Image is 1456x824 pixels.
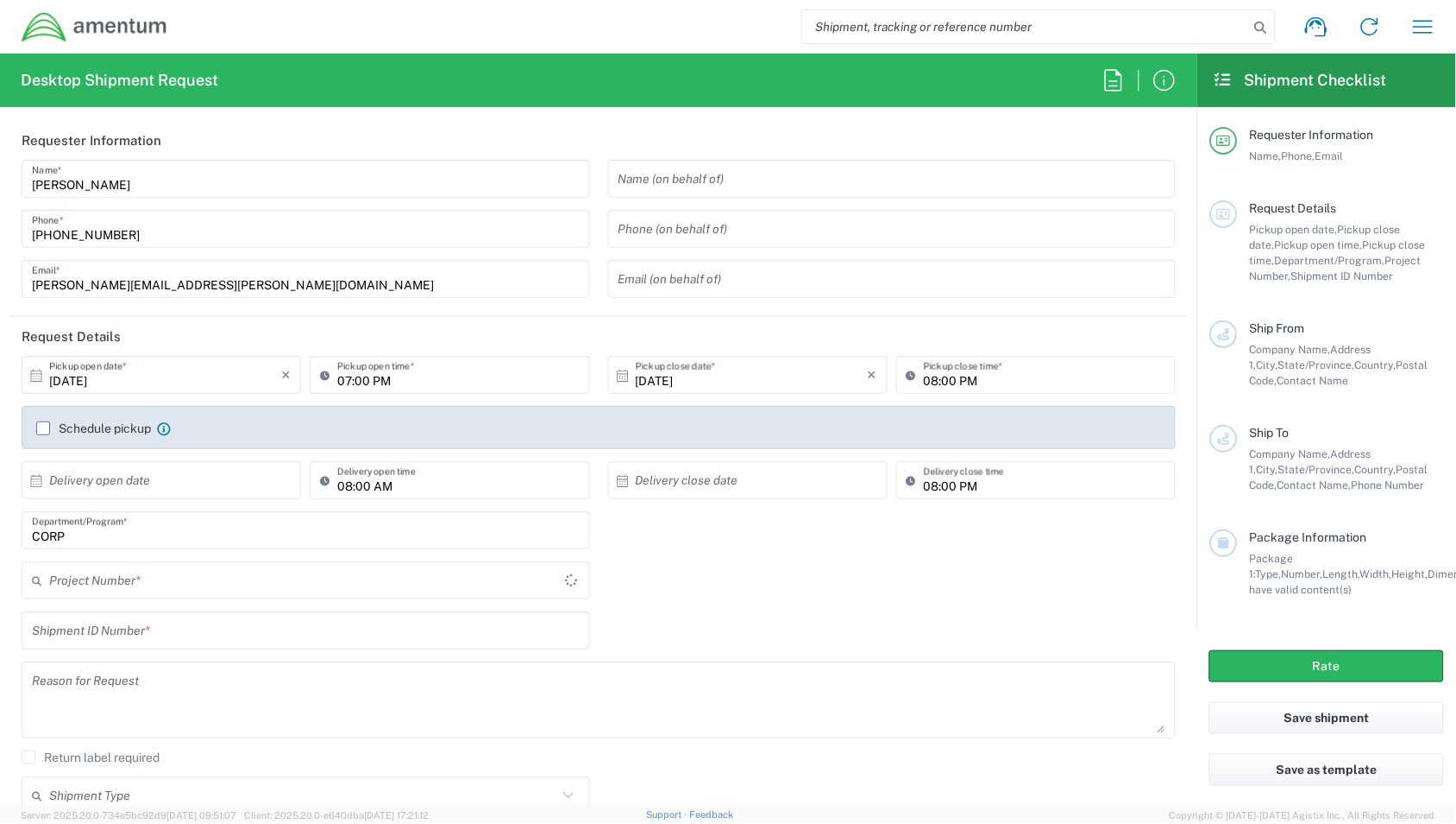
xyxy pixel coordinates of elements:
img: dyncorp [21,11,168,43]
h2: Desktop Shipment Request [21,70,218,91]
span: Type, [1256,567,1282,580]
span: Length, [1323,567,1360,580]
span: Country, [1355,463,1396,476]
h2: Request Details [22,328,121,345]
span: Height, [1392,567,1428,580]
span: Company Name, [1250,343,1331,356]
span: Phone, [1282,149,1315,162]
span: City, [1257,463,1278,476]
span: Company Name, [1250,447,1331,460]
button: Save shipment [1209,702,1444,734]
input: Shipment, tracking or reference number [802,10,1249,43]
span: Country, [1355,358,1396,371]
span: Client: 2025.20.0-e640dba [244,810,429,821]
span: City, [1257,358,1278,371]
span: Package 1: [1250,552,1294,580]
button: Save as template [1209,754,1444,786]
span: [DATE] 09:51:07 [166,810,236,821]
span: Phone Number [1352,479,1425,491]
h2: Shipment Checklist [1213,70,1387,91]
span: Copyright © [DATE]-[DATE] Agistix Inc., All Rights Reserved [1170,808,1435,823]
i: × [281,361,291,389]
span: Width, [1360,567,1392,580]
span: State/Province, [1278,463,1355,476]
a: Support [647,809,690,820]
button: Rate [1209,650,1444,682]
span: Email [1315,149,1344,162]
span: Shipment ID Number [1291,269,1394,282]
label: Return label required [22,751,160,764]
span: Server: 2025.20.0-734e5bc92d9 [21,810,236,821]
span: Requester Information [1250,128,1374,142]
span: Ship From [1250,321,1305,335]
span: Number, [1282,567,1323,580]
span: Contact Name, [1277,479,1352,491]
span: Contact Name [1277,374,1349,387]
span: Ship To [1250,426,1290,440]
span: State/Province, [1278,358,1355,371]
h2: Requester Information [22,132,161,149]
span: Pickup open time, [1275,238,1363,251]
span: Name, [1250,149,1282,162]
span: Package Information [1250,530,1367,544]
span: [DATE] 17:21:12 [364,810,429,821]
span: Request Details [1250,201,1337,215]
i: × [868,361,877,389]
span: Pickup open date, [1250,223,1338,236]
a: Feedback [689,809,733,820]
label: Schedule pickup [36,422,151,435]
span: Department/Program, [1275,254,1385,267]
